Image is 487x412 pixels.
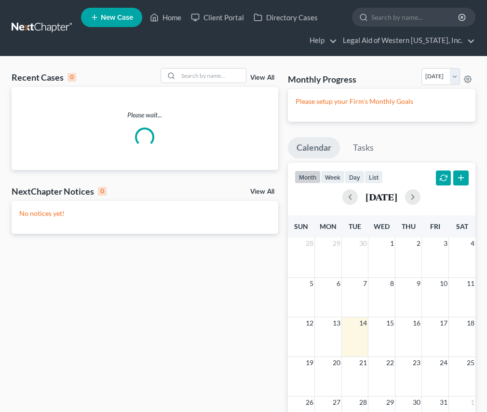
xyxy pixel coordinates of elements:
[430,222,440,230] span: Fri
[250,188,274,195] a: View All
[443,238,448,249] span: 3
[332,317,341,329] span: 13
[439,317,448,329] span: 17
[358,238,368,249] span: 30
[412,397,421,408] span: 30
[402,222,416,230] span: Thu
[470,397,475,408] span: 1
[412,317,421,329] span: 16
[385,397,395,408] span: 29
[470,238,475,249] span: 4
[362,278,368,289] span: 7
[305,397,314,408] span: 26
[439,397,448,408] span: 31
[385,317,395,329] span: 15
[12,71,76,83] div: Recent Cases
[288,73,356,85] h3: Monthly Progress
[296,97,468,106] p: Please setup your Firm's Monthly Goals
[19,209,271,218] p: No notices yet!
[466,278,475,289] span: 11
[365,192,397,202] h2: [DATE]
[178,69,246,83] input: Search by name...
[371,8,460,26] input: Search by name...
[294,222,308,230] span: Sun
[456,222,468,230] span: Sat
[98,187,107,196] div: 0
[12,110,278,120] p: Please wait...
[250,74,274,81] a: View All
[295,170,321,184] button: month
[466,357,475,369] span: 25
[305,32,337,49] a: Help
[321,170,345,184] button: week
[68,73,76,82] div: 0
[332,397,341,408] span: 27
[374,222,390,230] span: Wed
[385,357,395,369] span: 22
[288,137,340,158] a: Calendar
[186,9,249,26] a: Client Portal
[336,278,341,289] span: 6
[332,357,341,369] span: 20
[305,317,314,329] span: 12
[466,317,475,329] span: 18
[145,9,186,26] a: Home
[305,238,314,249] span: 28
[416,238,421,249] span: 2
[358,397,368,408] span: 28
[389,238,395,249] span: 1
[309,278,314,289] span: 5
[332,238,341,249] span: 29
[249,9,323,26] a: Directory Cases
[439,278,448,289] span: 10
[439,357,448,369] span: 24
[412,357,421,369] span: 23
[338,32,475,49] a: Legal Aid of Western [US_STATE], Inc.
[344,137,382,158] a: Tasks
[365,170,383,184] button: list
[389,278,395,289] span: 8
[416,278,421,289] span: 9
[358,317,368,329] span: 14
[101,14,133,21] span: New Case
[349,222,361,230] span: Tue
[320,222,337,230] span: Mon
[345,170,365,184] button: day
[358,357,368,369] span: 21
[305,357,314,369] span: 19
[12,185,107,197] div: NextChapter Notices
